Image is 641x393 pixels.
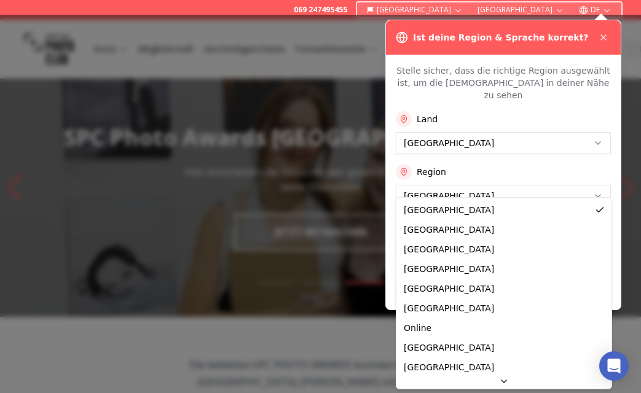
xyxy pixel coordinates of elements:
[404,343,494,352] span: [GEOGRAPHIC_DATA]
[404,225,494,235] span: [GEOGRAPHIC_DATA]
[404,362,494,372] span: [GEOGRAPHIC_DATA]
[404,264,494,274] span: [GEOGRAPHIC_DATA]
[404,284,494,294] span: [GEOGRAPHIC_DATA]
[404,244,494,254] span: [GEOGRAPHIC_DATA]
[404,323,431,333] span: Online
[404,303,494,313] span: [GEOGRAPHIC_DATA]
[404,205,494,215] span: [GEOGRAPHIC_DATA]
